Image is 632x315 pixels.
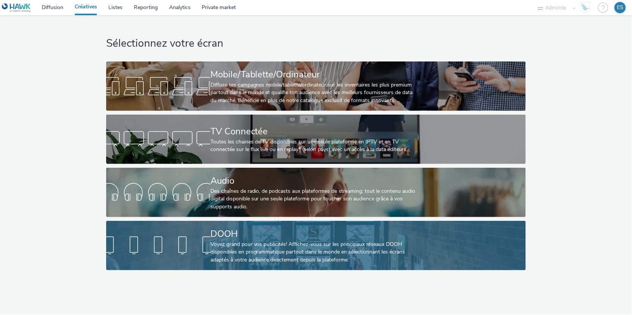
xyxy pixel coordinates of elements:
div: Des chaînes de radio, de podcasts aux plateformes de streaming: tout le contenu audio digital dis... [210,187,419,211]
div: Voyez grand pour vos publicités! Affichez-vous sur les principaux réseaux DOOH disponibles en pro... [210,241,419,264]
div: Toutes les chaines de TV disponibles sur une seule plateforme en IPTV et en TV connectée sur le f... [210,138,419,154]
a: Hawk Academy [580,2,594,14]
div: Mobile/Tablette/Ordinateur [210,68,419,81]
div: Diffuse tes campagnes mobile/tablette/ordinateur sur les inventaires les plus premium partout dan... [210,81,419,104]
img: Hawk Academy [580,2,591,14]
div: ES [617,2,624,13]
a: AudioDes chaînes de radio, de podcasts aux plateformes de streaming: tout le contenu audio digita... [106,168,526,217]
div: Audio [210,174,419,187]
div: DOOH [210,227,419,241]
a: Mobile/Tablette/OrdinateurDiffuse tes campagnes mobile/tablette/ordinateur sur les inventaires le... [106,61,526,111]
a: DOOHVoyez grand pour vos publicités! Affichez-vous sur les principaux réseaux DOOH disponibles en... [106,221,526,270]
a: TV ConnectéeToutes les chaines de TV disponibles sur une seule plateforme en IPTV et en TV connec... [106,115,526,164]
h1: Sélectionnez votre écran [106,36,526,51]
div: TV Connectée [210,125,419,138]
img: undefined Logo [2,3,31,13]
